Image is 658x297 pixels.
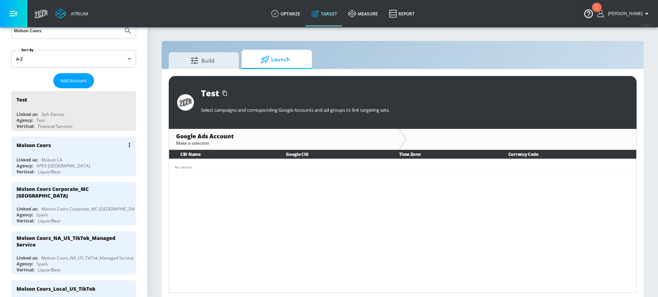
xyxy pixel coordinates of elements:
div: Agency: [16,163,33,169]
button: [PERSON_NAME] [597,9,651,18]
div: Zefr Demos [41,111,65,117]
div: Molson Coors Corporate_MC [GEOGRAPHIC_DATA]Linked as:Molson Coors Corporate_MC [GEOGRAPHIC_DATA]A... [11,182,136,226]
div: Make a selection [176,140,392,146]
th: CID Name [169,150,275,159]
button: Open Resource Center, 2 new notifications [579,4,598,23]
div: Agency: [16,261,33,267]
div: Financial Services [38,123,73,129]
th: Time Zone [388,150,497,159]
span: v 4.32.0 [641,23,651,27]
div: APEX [GEOGRAPHIC_DATA] [36,163,90,169]
div: Atrium [68,11,88,17]
div: Molson Coors_NA_US_TikTok_Managed ServiceLinked as:Molson Coors_NA_US_TikTok_Managed ServiceAgenc... [11,231,136,275]
span: login as: nathan.mistretta@zefr.com [605,11,643,16]
div: Molson CoorsLinked as:Molson CAAgency:APEX [GEOGRAPHIC_DATA]Vertical:Liquor/Beer [11,137,136,177]
input: Search by name [14,26,120,35]
div: Molson Coors [16,142,51,148]
span: Launch [249,51,302,68]
div: No results [175,165,631,170]
div: Molson Coors_NA_US_TikTok_Managed Service [16,235,125,248]
div: Molson CA [41,157,62,163]
a: Report [383,1,420,26]
div: Vertical: [16,267,34,273]
div: Agency: [16,212,33,218]
a: measure [343,1,383,26]
div: Liquor/Beer [38,267,61,273]
div: Linked as: [16,157,38,163]
div: Linked as: [16,206,38,212]
div: Molson Coors Corporate_MC [GEOGRAPHIC_DATA] [41,206,141,212]
div: Google Ads AccountMake a selection [169,129,399,150]
div: Agency: [16,117,33,123]
div: Molson Coors_Local_US_TikTok [16,285,95,292]
div: 2 [596,7,598,16]
a: Target [306,1,343,26]
label: Sort By [20,48,35,52]
div: Vertical: [16,123,34,129]
div: Molson Coors Corporate_MC [GEOGRAPHIC_DATA] [16,186,125,199]
div: TestLinked as:Zefr DemosAgency:TestVertical:Financial Services [11,91,136,131]
div: Linked as: [16,255,38,261]
div: Spark [36,261,48,267]
div: Google Ads Account [176,132,392,140]
button: Add Account [53,73,94,88]
span: Add Account [60,77,87,85]
div: Test [201,87,219,99]
div: Linked as: [16,111,38,117]
a: optimize [266,1,306,26]
th: Currency Code [497,150,636,159]
a: Atrium [55,8,88,19]
th: Google CID [275,150,388,159]
span: Build [176,52,229,69]
div: Molson Coors_NA_US_TikTok_Managed Service [41,255,134,261]
p: Select campaigns and corresponding Google Accounts and ad-groups to link targeting sets. [201,107,628,113]
div: Vertical: [16,169,34,175]
div: Vertical: [16,218,34,224]
div: Test [36,117,45,123]
div: Liquor/Beer [38,169,61,175]
div: Liquor/Beer [38,218,61,224]
div: A-Z [11,50,136,68]
div: Test [16,96,27,103]
div: Spark [36,212,48,218]
button: Submit Search [120,23,136,39]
